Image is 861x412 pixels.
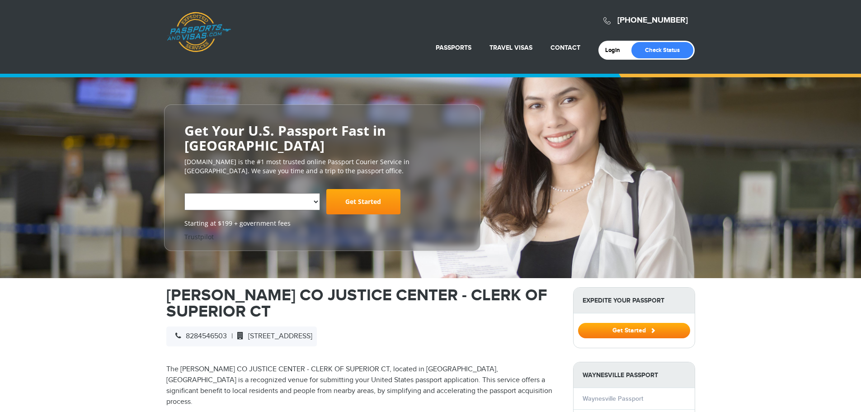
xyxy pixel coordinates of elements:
[578,327,690,334] a: Get Started
[489,44,532,52] a: Travel Visas
[166,287,560,320] h1: [PERSON_NAME] CO JUSTICE CENTER - CLERK OF SUPERIOR CT
[171,332,227,341] span: 8284546503
[436,44,471,52] a: Passports
[184,232,214,241] a: Trustpilot
[574,362,695,388] strong: Waynesville Passport
[167,12,231,52] a: Passports & [DOMAIN_NAME]
[574,288,695,313] strong: Expedite Your Passport
[233,332,312,341] span: [STREET_ADDRESS]
[166,327,317,346] div: |
[605,47,626,54] a: Login
[578,323,690,338] button: Get Started
[166,364,560,407] p: The [PERSON_NAME] CO JUSTICE CENTER - CLERK OF SUPERIOR CT, located in [GEOGRAPHIC_DATA], [GEOGRA...
[550,44,580,52] a: Contact
[184,123,460,153] h2: Get Your U.S. Passport Fast in [GEOGRAPHIC_DATA]
[631,42,693,58] a: Check Status
[184,157,460,175] p: [DOMAIN_NAME] is the #1 most trusted online Passport Courier Service in [GEOGRAPHIC_DATA]. We sav...
[326,189,400,214] a: Get Started
[184,219,460,228] span: Starting at $199 + government fees
[583,395,643,403] a: Waynesville Passport
[617,15,688,25] a: [PHONE_NUMBER]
